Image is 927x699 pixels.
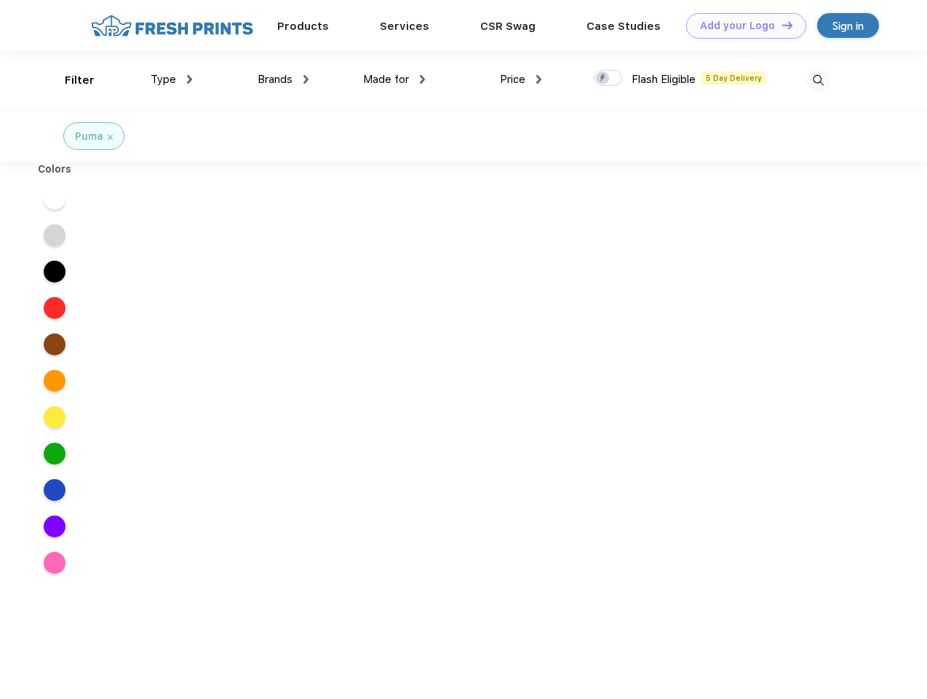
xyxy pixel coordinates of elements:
[700,20,775,32] div: Add your Logo
[420,75,425,84] img: dropdown.png
[75,129,103,144] div: Puma
[65,72,95,89] div: Filter
[806,68,830,92] img: desktop_search.svg
[832,17,864,34] div: Sign in
[151,73,176,86] span: Type
[701,71,766,84] span: 5 Day Delivery
[108,135,113,140] img: filter_cancel.svg
[87,13,258,39] img: fo%20logo%202.webp
[187,75,192,84] img: dropdown.png
[258,73,293,86] span: Brands
[632,73,696,86] span: Flash Eligible
[782,21,792,29] img: DT
[27,162,83,177] div: Colors
[380,20,429,33] a: Services
[277,20,329,33] a: Products
[363,73,409,86] span: Made for
[500,73,525,86] span: Price
[536,75,541,84] img: dropdown.png
[303,75,309,84] img: dropdown.png
[817,13,879,38] a: Sign in
[480,20,536,33] a: CSR Swag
